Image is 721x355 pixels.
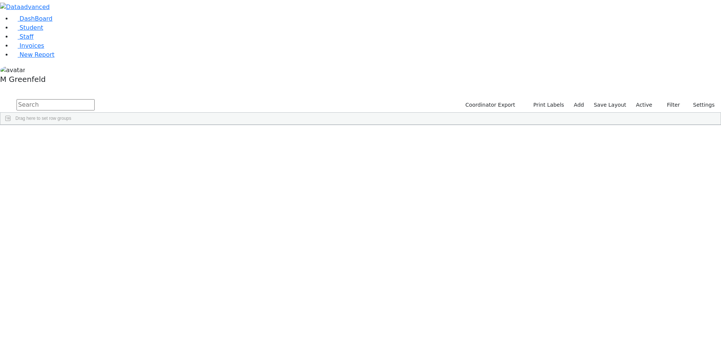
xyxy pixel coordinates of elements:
[20,15,53,22] span: DashBoard
[12,33,33,40] a: Staff
[12,42,44,49] a: Invoices
[12,15,53,22] a: DashBoard
[633,99,656,111] label: Active
[15,116,71,121] span: Drag here to set row groups
[12,51,54,58] a: New Report
[525,99,567,111] button: Print Labels
[12,24,43,31] a: Student
[20,42,44,49] span: Invoices
[570,99,587,111] a: Add
[657,99,683,111] button: Filter
[17,99,95,110] input: Search
[20,33,33,40] span: Staff
[683,99,718,111] button: Settings
[460,99,519,111] button: Coordinator Export
[590,99,629,111] button: Save Layout
[20,24,43,31] span: Student
[20,51,54,58] span: New Report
